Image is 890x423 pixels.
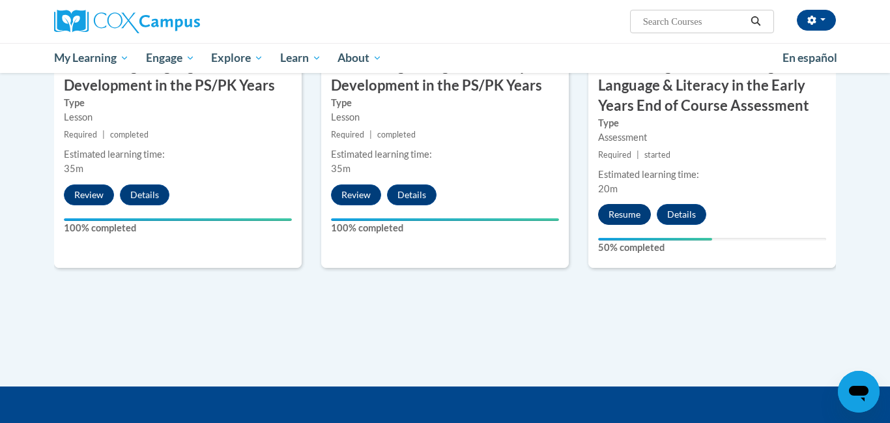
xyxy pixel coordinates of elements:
a: En español [774,44,846,72]
button: Account Settings [797,10,836,31]
span: 20m [598,183,618,194]
span: completed [110,130,149,139]
div: Lesson [331,110,559,124]
div: Your progress [331,218,559,221]
span: En español [782,51,837,65]
iframe: Button to launch messaging window [838,371,880,413]
span: 35m [331,163,351,174]
span: | [637,150,639,160]
label: Type [64,96,292,110]
div: Estimated learning time: [64,147,292,162]
span: Required [598,150,631,160]
img: Cox Campus [54,10,200,33]
span: Engage [146,50,195,66]
span: | [369,130,372,139]
h3: Monitoring Language Development in the PS/PK Years [54,56,302,96]
span: Explore [211,50,263,66]
h3: Monitoring Childrenʹs Progress in Language & Literacy in the Early Years End of Course Assessment [588,56,836,116]
div: Main menu [35,43,855,73]
label: Type [598,116,826,130]
button: Details [120,184,169,205]
input: Search Courses [642,14,746,29]
a: Engage [137,43,203,73]
label: Type [331,96,559,110]
span: My Learning [54,50,129,66]
span: started [644,150,670,160]
button: Resume [598,204,651,225]
h3: Monitoring Emergent Literacy Development in the PS/PK Years [321,56,569,96]
div: Your progress [64,218,292,221]
div: Lesson [64,110,292,124]
label: 50% completed [598,241,826,255]
span: Required [331,130,364,139]
button: Review [331,184,381,205]
button: Details [387,184,437,205]
span: 35m [64,163,83,174]
label: 100% completed [64,221,292,235]
button: Search [746,14,766,29]
span: Required [64,130,97,139]
button: Review [64,184,114,205]
a: Cox Campus [54,10,302,33]
label: 100% completed [331,221,559,235]
a: My Learning [46,43,137,73]
a: Explore [203,43,272,73]
div: Estimated learning time: [598,168,826,182]
div: Assessment [598,130,826,145]
a: About [330,43,391,73]
div: Your progress [598,238,712,241]
div: Estimated learning time: [331,147,559,162]
span: About [337,50,382,66]
span: | [102,130,105,139]
span: Learn [280,50,321,66]
button: Details [657,204,706,225]
a: Learn [272,43,330,73]
span: completed [377,130,416,139]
